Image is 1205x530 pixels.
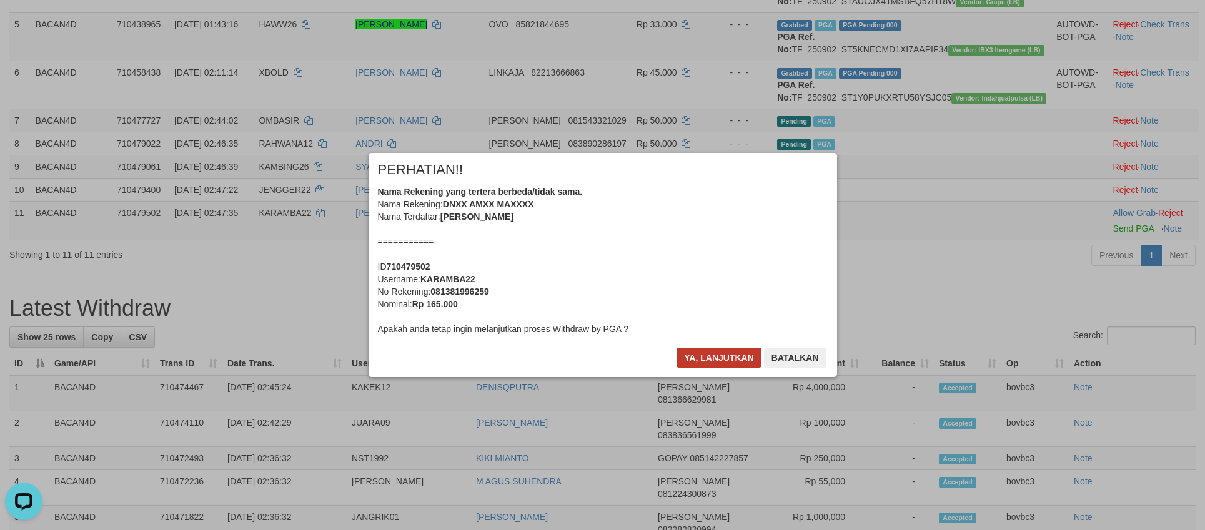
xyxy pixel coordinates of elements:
[5,5,42,42] button: Open LiveChat chat widget
[764,348,826,368] button: Batalkan
[430,287,488,297] b: 081381996259
[443,199,534,209] b: DNXX AMXX MAXXXX
[420,274,475,284] b: KARAMBA22
[387,262,430,272] b: 710479502
[412,299,458,309] b: Rp 165.000
[378,185,828,335] div: Nama Rekening: Nama Terdaftar: =========== ID Username: No Rekening: Nominal: Apakah anda tetap i...
[440,212,513,222] b: [PERSON_NAME]
[378,164,464,176] span: PERHATIAN!!
[677,348,761,368] button: Ya, lanjutkan
[378,187,583,197] b: Nama Rekening yang tertera berbeda/tidak sama.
